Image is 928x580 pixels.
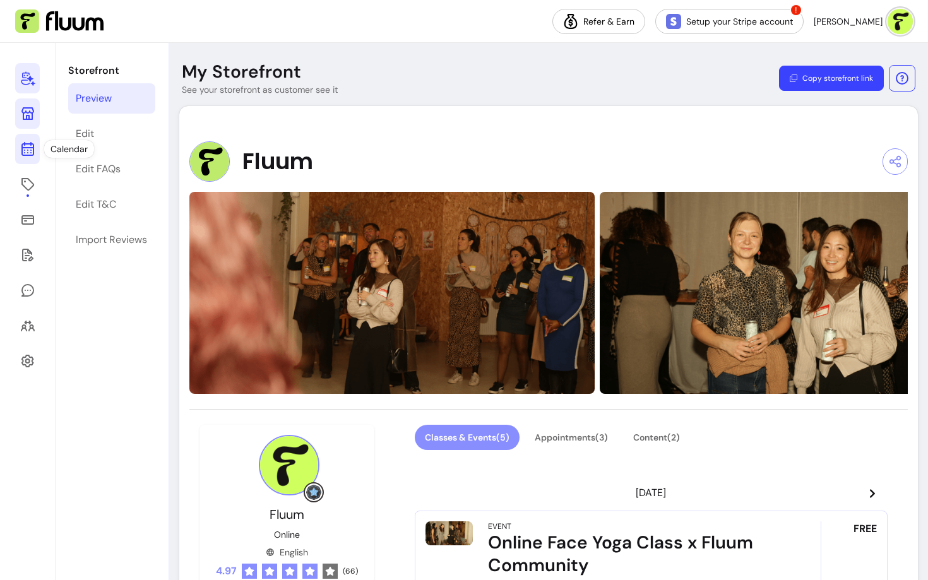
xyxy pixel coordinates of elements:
span: ( 66 ) [343,566,358,576]
img: Online Face Yoga Class x Fluum Community [425,521,473,545]
div: Edit [76,126,94,141]
div: English [266,546,308,559]
img: avatar [888,9,913,34]
a: Calendar [15,134,40,164]
a: Settings [15,346,40,376]
span: [PERSON_NAME] [814,15,883,28]
a: Sales [15,204,40,235]
span: Fluum [242,149,313,174]
a: Forms [15,240,40,270]
div: Online Face Yoga Class x Fluum Community [488,531,786,577]
button: Appointments(3) [525,425,618,450]
a: Storefront [15,98,40,129]
img: Provider image [259,435,319,495]
header: [DATE] [415,480,888,506]
span: FREE [854,521,877,536]
a: Home [15,63,40,93]
div: Edit T&C [76,197,116,212]
img: Fluum Logo [15,9,104,33]
a: Edit [68,119,155,149]
span: Fluum [270,506,304,523]
p: See your storefront as customer see it [182,83,338,96]
div: Import Reviews [76,232,147,247]
a: Refer & Earn [552,9,645,34]
a: Edit T&C [68,189,155,220]
span: ! [790,4,802,16]
a: Offerings [15,169,40,199]
a: Import Reviews [68,225,155,255]
button: avatar[PERSON_NAME] [814,9,913,34]
div: Calendar [44,140,94,158]
img: Grow [306,485,321,500]
p: My Storefront [182,61,301,83]
button: Copy storefront link [779,66,884,91]
img: Stripe Icon [666,14,681,29]
div: Preview [76,91,112,106]
a: Setup your Stripe account [655,9,804,34]
div: Event [488,521,511,531]
span: 4.97 [216,564,237,579]
a: Edit FAQs [68,154,155,184]
a: Clients [15,311,40,341]
img: https://d22cr2pskkweo8.cloudfront.net/bebc8608-c9bb-47e6-9180-4ba40991fc76 [189,192,595,394]
p: Storefront [68,63,155,78]
a: My Messages [15,275,40,305]
p: Online [274,528,300,541]
button: Classes & Events(5) [415,425,520,450]
img: Provider image [189,141,230,182]
div: Edit FAQs [76,162,121,177]
a: Preview [68,83,155,114]
button: Content(2) [623,425,690,450]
